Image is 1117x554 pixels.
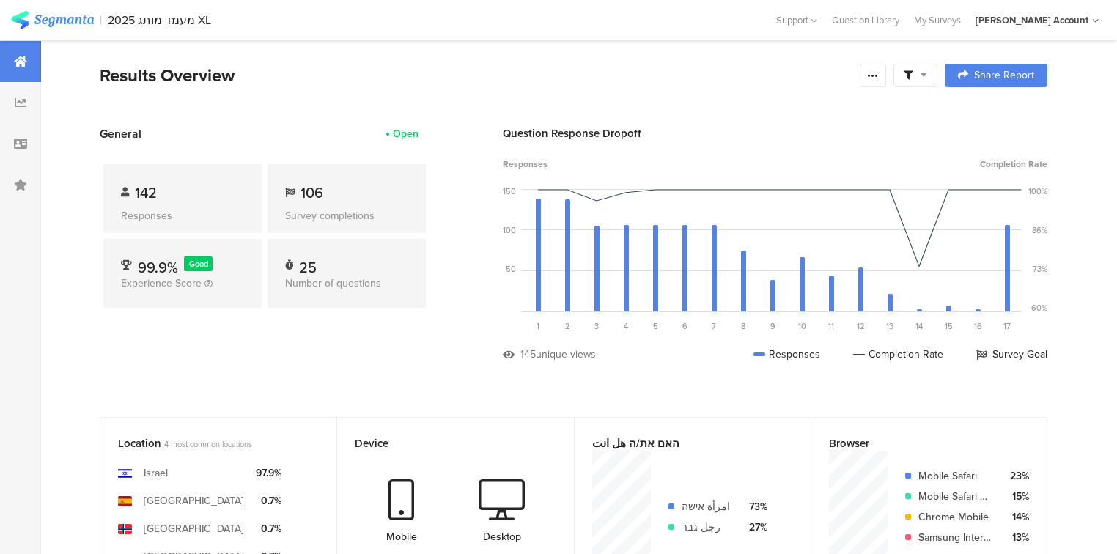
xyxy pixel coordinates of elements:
[945,320,953,332] span: 15
[798,320,806,332] span: 10
[256,493,281,509] div: 0.7%
[1028,185,1047,197] div: 100%
[565,320,570,332] span: 2
[592,435,769,451] div: האם את/ה هل انت
[776,9,817,32] div: Support
[825,13,907,27] a: Question Library
[682,320,687,332] span: 6
[829,435,1005,451] div: Browser
[135,182,157,204] span: 142
[164,438,252,450] span: 4 most common locations
[974,70,1034,81] span: Share Report
[386,529,417,544] div: Mobile
[653,320,658,332] span: 5
[980,158,1047,171] span: Completion Rate
[976,13,1088,27] div: [PERSON_NAME] Account
[1003,489,1029,504] div: 15%
[918,530,992,545] div: Samsung Internet
[144,465,168,481] div: Israel
[285,276,381,291] span: Number of questions
[144,521,244,536] div: [GEOGRAPHIC_DATA]
[144,493,244,509] div: [GEOGRAPHIC_DATA]
[741,320,745,332] span: 8
[503,125,1047,141] div: Question Response Dropoff
[121,208,244,224] div: Responses
[138,256,178,278] span: 99.9%
[256,521,281,536] div: 0.7%
[100,12,102,29] div: |
[918,489,992,504] div: Mobile Safari UI/WKWebView
[285,208,408,224] div: Survey completions
[100,62,852,89] div: Results Overview
[1033,263,1047,275] div: 73%
[712,320,716,332] span: 7
[742,499,767,514] div: 73%
[118,435,295,451] div: Location
[121,276,202,291] span: Experience Score
[256,465,281,481] div: 97.9%
[594,320,599,332] span: 3
[918,509,992,525] div: Chrome Mobile
[299,256,317,271] div: 25
[100,125,141,142] span: General
[301,182,323,204] span: 106
[742,520,767,535] div: 27%
[1003,468,1029,484] div: 23%
[1003,320,1011,332] span: 17
[503,185,516,197] div: 150
[974,320,982,332] span: 16
[915,320,923,332] span: 14
[907,13,968,27] a: My Surveys
[682,499,730,514] div: امرأة אישה
[828,320,834,332] span: 11
[520,347,536,362] div: 145
[886,320,893,332] span: 13
[503,224,516,236] div: 100
[770,320,775,332] span: 9
[1032,224,1047,236] div: 86%
[189,258,208,270] span: Good
[1003,509,1029,525] div: 14%
[503,158,548,171] span: Responses
[355,435,531,451] div: Device
[753,347,820,362] div: Responses
[853,347,943,362] div: Completion Rate
[682,520,730,535] div: رجل גבר
[483,529,521,544] div: Desktop
[1031,302,1047,314] div: 60%
[536,347,596,362] div: unique views
[857,320,865,332] span: 12
[108,13,211,27] div: 2025 מעמד מותג XL
[918,468,992,484] div: Mobile Safari
[976,347,1047,362] div: Survey Goal
[506,263,516,275] div: 50
[1003,530,1029,545] div: 13%
[537,320,539,332] span: 1
[393,126,419,141] div: Open
[11,11,94,29] img: segmanta logo
[624,320,628,332] span: 4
